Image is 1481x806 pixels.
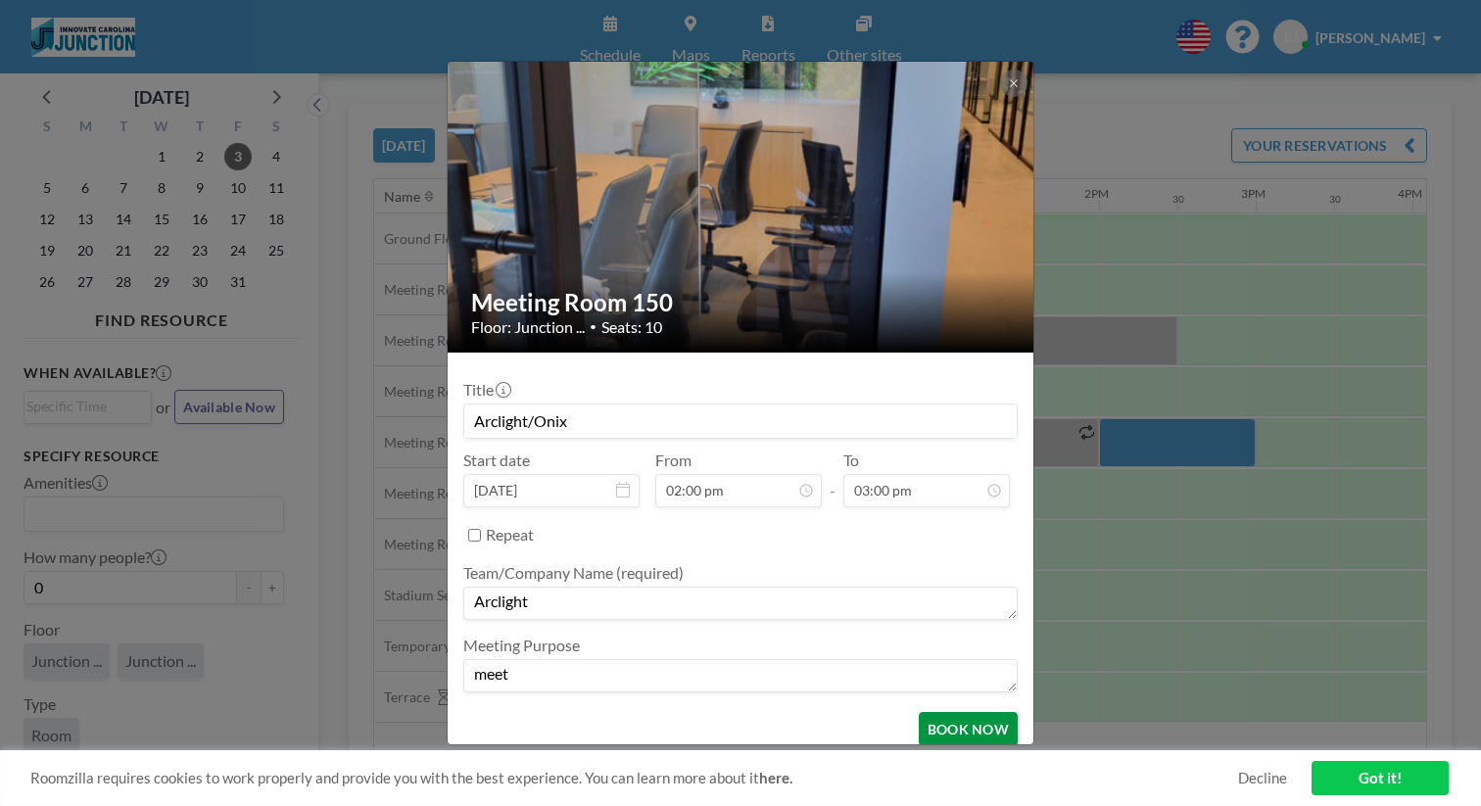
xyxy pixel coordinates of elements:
[1312,761,1449,795] a: Got it!
[590,319,597,334] span: •
[601,317,662,337] span: Seats: 10
[1238,769,1287,787] a: Decline
[830,457,836,500] span: -
[471,288,1012,317] h2: Meeting Room 150
[919,712,1018,746] button: BOOK NOW
[448,60,1035,355] img: 537.jpg
[463,563,684,583] label: Team/Company Name (required)
[30,769,1238,787] span: Roomzilla requires cookies to work properly and provide you with the best experience. You can lea...
[471,317,585,337] span: Floor: Junction ...
[463,636,580,655] label: Meeting Purpose
[463,380,509,400] label: Title
[655,450,692,470] label: From
[843,450,859,470] label: To
[464,404,1017,438] input: Evan's reservation
[486,525,534,545] label: Repeat
[463,450,530,470] label: Start date
[759,769,792,786] a: here.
